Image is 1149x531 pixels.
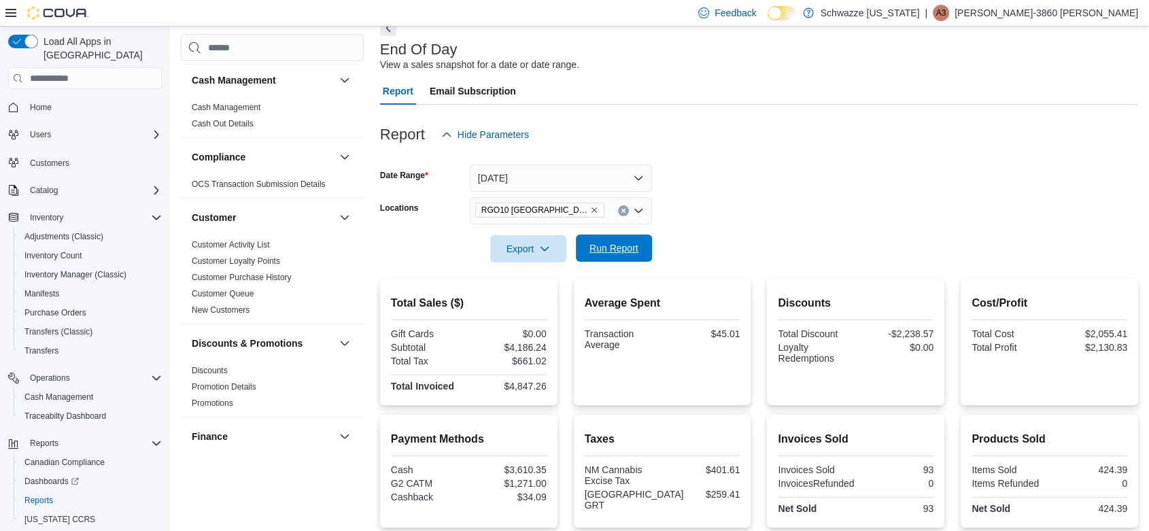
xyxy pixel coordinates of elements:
[24,370,162,386] span: Operations
[14,322,167,341] button: Transfers (Classic)
[778,431,933,447] h2: Invoices Sold
[24,126,56,143] button: Users
[337,428,353,445] button: Finance
[38,35,162,62] span: Load All Apps in [GEOGRAPHIC_DATA]
[436,121,534,148] button: Hide Parameters
[778,503,817,514] strong: Net Sold
[14,472,167,491] a: Dashboards
[471,356,546,366] div: $661.02
[30,185,58,196] span: Catalog
[585,328,659,350] div: Transaction Average
[192,305,250,315] span: New Customers
[192,179,326,189] a: OCS Transaction Submission Details
[192,458,257,469] span: GL Account Totals
[192,103,260,112] a: Cash Management
[3,181,167,200] button: Catalog
[192,430,228,443] h3: Finance
[192,430,334,443] button: Finance
[192,382,256,392] a: Promotion Details
[3,152,167,172] button: Customers
[585,431,740,447] h2: Taxes
[19,247,88,264] a: Inventory Count
[19,247,162,264] span: Inventory Count
[585,464,659,486] div: NM Cannabis Excise Tax
[859,342,933,353] div: $0.00
[925,5,927,21] p: |
[192,398,233,409] span: Promotions
[14,284,167,303] button: Manifests
[192,150,334,164] button: Compliance
[24,326,92,337] span: Transfers (Classic)
[192,239,270,250] span: Customer Activity List
[391,328,466,339] div: Gift Cards
[19,228,109,245] a: Adjustments (Classic)
[972,431,1127,447] h2: Products Sold
[715,6,756,20] span: Feedback
[30,158,69,169] span: Customers
[585,295,740,311] h2: Average Spent
[192,272,292,283] span: Customer Purchase History
[192,73,276,87] h3: Cash Management
[337,72,353,88] button: Cash Management
[3,125,167,144] button: Users
[24,231,103,242] span: Adjustments (Classic)
[24,345,58,356] span: Transfers
[14,246,167,265] button: Inventory Count
[181,99,364,137] div: Cash Management
[192,366,228,375] a: Discounts
[24,269,126,280] span: Inventory Manager (Classic)
[19,473,162,490] span: Dashboards
[192,337,334,350] button: Discounts & Promotions
[192,240,270,250] a: Customer Activity List
[24,476,79,487] span: Dashboards
[933,5,949,21] div: Alexis-3860 Shoope
[1052,464,1127,475] div: 424.39
[192,119,254,129] a: Cash Out Details
[380,58,579,72] div: View a sales snapshot for a date or date range.
[590,206,598,214] button: Remove RGO10 Santa Fe from selection in this group
[192,150,245,164] h3: Compliance
[14,388,167,407] button: Cash Management
[490,235,566,262] button: Export
[19,511,162,528] span: Washington CCRS
[689,489,740,500] div: $259.41
[24,209,69,226] button: Inventory
[19,305,92,321] a: Purchase Orders
[859,503,933,514] div: 93
[391,464,466,475] div: Cash
[192,211,236,224] h3: Customer
[391,356,466,366] div: Total Tax
[3,97,167,117] button: Home
[380,20,396,36] button: Next
[30,102,52,113] span: Home
[3,434,167,453] button: Reports
[192,73,334,87] button: Cash Management
[192,289,254,298] a: Customer Queue
[665,464,740,475] div: $401.61
[391,478,466,489] div: G2 CATM
[337,335,353,352] button: Discounts & Promotions
[19,492,162,509] span: Reports
[192,256,280,267] span: Customer Loyalty Points
[19,267,132,283] a: Inventory Manager (Classic)
[181,456,364,494] div: Finance
[27,6,88,20] img: Cova
[576,235,652,262] button: Run Report
[859,464,933,475] div: 93
[192,118,254,129] span: Cash Out Details
[1052,328,1127,339] div: $2,055.41
[192,398,233,408] a: Promotions
[1052,503,1127,514] div: 424.39
[181,176,364,198] div: Compliance
[471,478,546,489] div: $1,271.00
[391,342,466,353] div: Subtotal
[192,256,280,266] a: Customer Loyalty Points
[30,373,70,383] span: Operations
[19,454,162,470] span: Canadian Compliance
[3,208,167,227] button: Inventory
[19,343,162,359] span: Transfers
[14,510,167,529] button: [US_STATE] CCRS
[24,370,75,386] button: Operations
[498,235,558,262] span: Export
[391,381,454,392] strong: Total Invoiced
